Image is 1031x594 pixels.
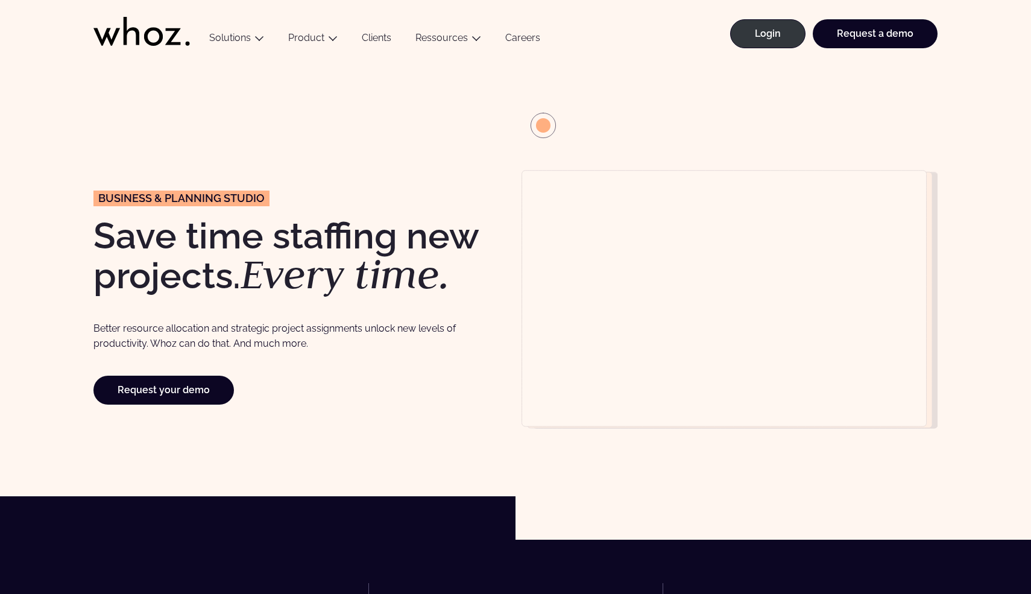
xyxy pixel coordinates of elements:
a: Ressources [415,32,468,43]
a: Request a demo [813,19,938,48]
button: Solutions [197,32,276,48]
h1: ave time staffing new projects. [93,218,509,295]
span: Business & planning Studio [98,193,265,204]
em: Every time. [241,247,450,300]
a: Careers [493,32,552,48]
button: Ressources [403,32,493,48]
a: Request your demo [93,376,234,405]
a: Clients [350,32,403,48]
a: Product [288,32,324,43]
a: Login [730,19,806,48]
p: Better resource allocation and strategic project assignments unlock new levels of productivity. W... [93,321,468,352]
strong: S [93,215,116,257]
button: Product [276,32,350,48]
